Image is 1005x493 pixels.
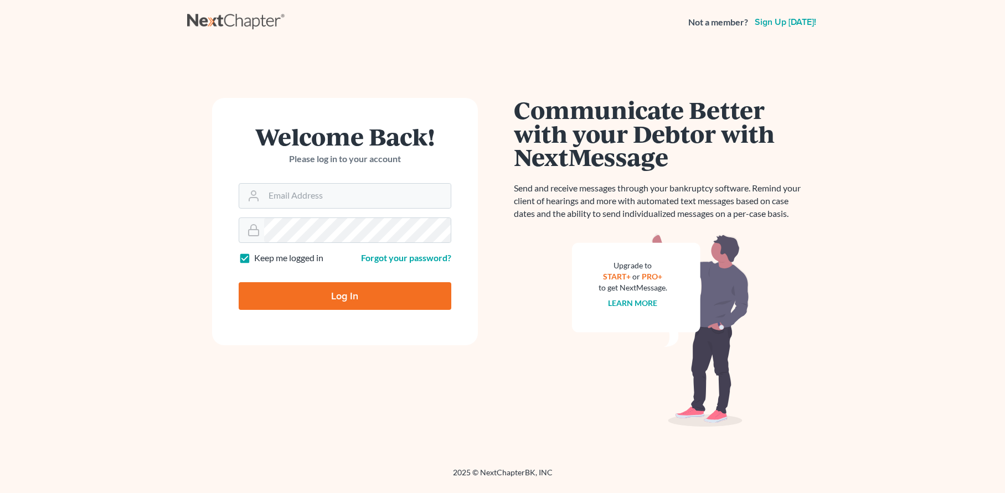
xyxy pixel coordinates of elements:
p: Please log in to your account [239,153,451,165]
h1: Welcome Back! [239,124,451,148]
a: START+ [603,272,631,281]
a: Sign up [DATE]! [753,18,818,27]
strong: Not a member? [688,16,748,29]
a: PRO+ [642,272,662,281]
a: Learn more [608,298,657,308]
h1: Communicate Better with your Debtor with NextMessage [514,98,807,169]
a: Forgot your password? [361,252,451,263]
img: nextmessage_bg-59042aed3d76b12b5cd301f8e5b87938c9018125f34e5fa2b7a6b67550977c72.svg [572,233,749,427]
label: Keep me logged in [254,252,323,264]
p: Send and receive messages through your bankruptcy software. Remind your client of hearings and mo... [514,182,807,220]
span: or [632,272,640,281]
div: to get NextMessage. [599,282,667,293]
div: 2025 © NextChapterBK, INC [187,467,818,487]
input: Log In [239,282,451,310]
input: Email Address [264,184,451,208]
div: Upgrade to [599,260,667,271]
